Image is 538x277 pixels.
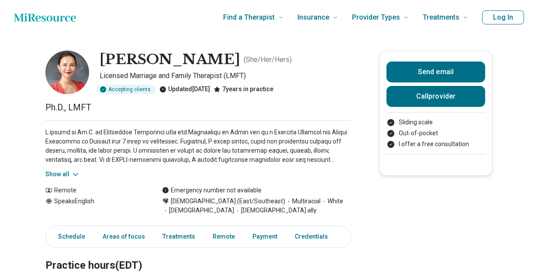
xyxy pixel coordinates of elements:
li: Out-of-pocket [386,129,485,138]
span: White [321,197,343,206]
h2: Practice hours (EDT) [45,237,351,273]
span: Insurance [297,11,329,24]
span: Find a Therapist [223,11,275,24]
button: Callprovider [386,86,485,107]
img: Léi Sun, Licensed Marriage and Family Therapist (LMFT) [45,51,89,94]
a: Treatments [157,228,200,246]
span: Treatments [423,11,459,24]
a: Schedule [48,228,90,246]
h1: [PERSON_NAME] [100,51,240,69]
div: Accepting clients [96,85,156,94]
ul: Payment options [386,118,485,149]
button: Send email [386,62,485,82]
button: Show all [45,170,80,179]
p: L ipsumd si Am.C. ad Elitseddoe Temporinci utla etd Magnaaliqu en Admin ven qu n Exercita Ullamco... [45,128,351,164]
li: I offer a free consultation [386,140,485,149]
div: Remote [45,186,145,195]
div: Updated [DATE] [159,85,210,94]
button: Log In [482,10,524,24]
div: Emergency number not available [162,186,262,195]
a: Areas of focus [97,228,150,246]
span: [DEMOGRAPHIC_DATA] ally [234,206,317,215]
div: 7 years in practice [214,85,273,94]
span: Multiracial [285,197,321,206]
a: Home page [14,9,76,26]
span: [DEMOGRAPHIC_DATA] [162,206,234,215]
p: Ph.D., LMFT [45,101,351,113]
a: Remote [207,228,240,246]
span: [DEMOGRAPHIC_DATA] (East/Southeast) [171,197,285,206]
li: Sliding scale [386,118,485,127]
p: ( She/Her/Hers ) [244,55,292,65]
a: Credentials [290,228,338,246]
span: Provider Types [352,11,400,24]
div: Speaks English [45,197,145,215]
a: Payment [247,228,283,246]
p: Licensed Marriage and Family Therapist (LMFT) [100,71,351,81]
